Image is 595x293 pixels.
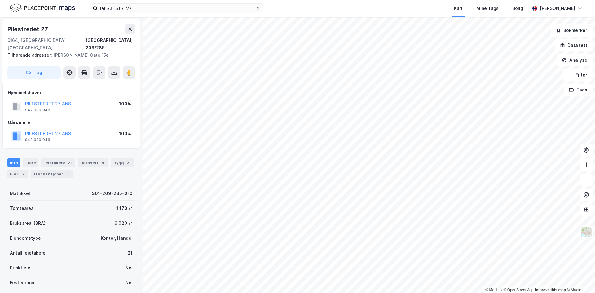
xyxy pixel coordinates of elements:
div: Hjemmelshaver [8,89,135,96]
img: Z [580,226,592,238]
div: 21 [128,249,133,257]
div: 4 [100,160,106,166]
div: 100% [119,100,131,108]
div: [PERSON_NAME] [540,5,575,12]
div: Bruksareal (BRA) [10,220,46,227]
div: Eiendomstype [10,234,41,242]
div: 5 [20,171,26,177]
a: Improve this map [535,288,566,292]
a: OpenStreetMap [504,288,534,292]
div: Datasett [78,158,108,167]
div: 1 [64,171,71,177]
button: Datasett [555,39,593,51]
div: Mine Tags [476,5,499,12]
div: Transaksjoner [31,170,73,178]
div: 0164, [GEOGRAPHIC_DATA], [GEOGRAPHIC_DATA] [7,37,86,51]
button: Bokmerker [551,24,593,37]
div: Eiere [23,158,38,167]
div: Nei [126,279,133,286]
div: Nei [126,264,133,272]
div: Gårdeiere [8,119,135,126]
img: logo.f888ab2527a4732fd821a326f86c7f29.svg [10,3,75,14]
div: Bolig [512,5,523,12]
div: Leietakere [41,158,75,167]
button: Tag [7,66,61,79]
a: Mapbox [485,288,502,292]
div: ESG [7,170,28,178]
div: 3 [125,160,131,166]
div: Bygg [111,158,134,167]
div: [PERSON_NAME] Gate 15e [7,51,130,59]
div: Pilestredet 27 [7,24,49,34]
div: 6 020 ㎡ [114,220,133,227]
button: Filter [563,69,593,81]
div: 942 989 946 [25,137,50,142]
div: Antall leietakere [10,249,46,257]
div: 942 989 946 [25,108,50,113]
div: Kontor, Handel [101,234,133,242]
div: Kart [454,5,463,12]
button: Tags [564,84,593,96]
div: Punktleie [10,264,30,272]
div: [GEOGRAPHIC_DATA], 209/285 [86,37,135,51]
iframe: Chat Widget [564,263,595,293]
div: Festegrunn [10,279,34,286]
div: Matrikkel [10,190,30,197]
input: Søk på adresse, matrikkel, gårdeiere, leietakere eller personer [98,4,256,13]
button: Analyse [557,54,593,66]
div: 21 [67,160,73,166]
div: 301-209-285-0-0 [92,190,133,197]
span: Tilhørende adresser: [7,52,53,58]
div: Tomteareal [10,205,35,212]
div: Info [7,158,20,167]
div: 1 170 ㎡ [116,205,133,212]
div: 100% [119,130,131,137]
